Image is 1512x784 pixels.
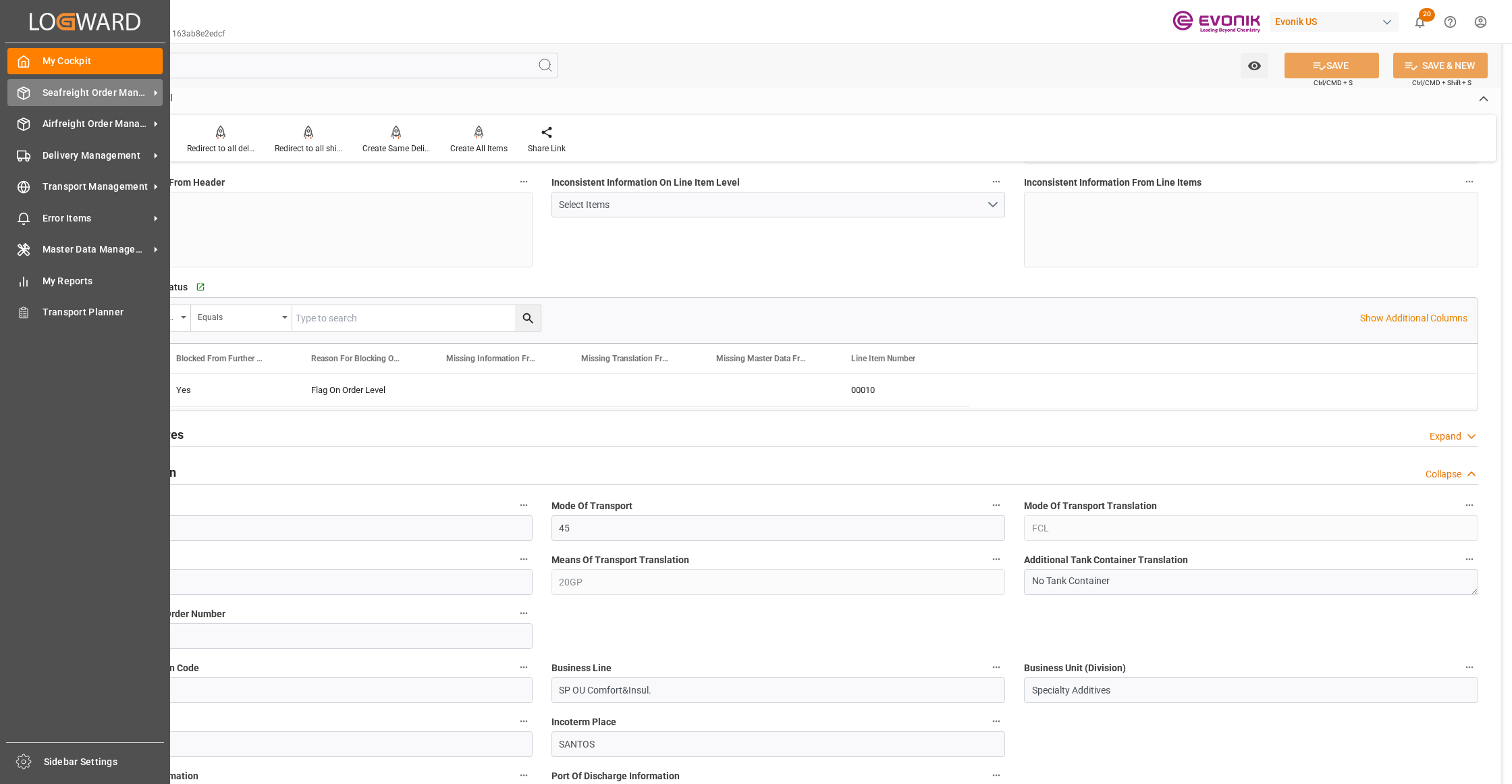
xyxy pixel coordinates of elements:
button: Missing Master Data From Header [515,173,533,190]
button: open menu [1241,53,1268,78]
button: Evonik US [1270,9,1405,34]
div: Select Items [559,198,986,212]
span: Ctrl/CMD + S [1314,78,1353,88]
span: 20 [1419,8,1435,22]
div: Create All Items [450,142,508,155]
button: SAVE [1285,53,1379,78]
button: Mode Of Transport [988,496,1005,514]
div: Press SPACE to select this row. [160,374,970,407]
span: Blocked From Further Processing [176,354,267,363]
a: My Reports [7,267,163,294]
button: Business Unit (Division) [1461,658,1478,676]
span: Ctrl/CMD + Shift + S [1412,78,1471,88]
span: Inconsistent Information On Line Item Level [551,176,740,190]
span: Error Items [43,211,149,226]
button: Incoterm [515,712,533,730]
span: Incoterm Place [551,715,616,729]
span: Business Unit (Division) [1024,661,1126,675]
button: Port Of Discharge Information [988,766,1005,784]
button: SAVE & NEW [1393,53,1488,78]
span: Mode Of Transport Translation [1024,499,1157,513]
p: Show Additional Columns [1360,311,1467,325]
button: Port Of Loading Information [515,766,533,784]
button: Additional Tank Container Translation [1461,550,1478,568]
div: Yes [176,375,279,406]
button: search button [515,305,541,331]
span: Missing Translation From Master Data [581,354,672,363]
span: Reason For Blocking On This Line Item [311,354,402,363]
div: Equals [198,308,277,323]
button: Mode Of Transport Translation [1461,496,1478,514]
span: Missing Master Data From SAP [716,354,807,363]
span: My Reports [43,274,163,288]
button: Customer Purchase Order Number [515,604,533,622]
div: Flag On Order Level [295,374,430,406]
span: Missing Information From Line Item [446,354,537,363]
img: Evonik-brand-mark-Deep-Purple-RGB.jpeg_1700498283.jpeg [1172,10,1260,34]
span: Master Data Management [43,242,149,257]
span: Transport Management [43,180,149,194]
div: Expand [1430,429,1461,444]
button: Means Of Transport Translation [988,550,1005,568]
span: My Cockpit [43,54,163,68]
button: Help Center [1435,7,1465,37]
span: Seafreight Order Management [43,86,149,100]
button: Inconsistent Information From Line Items [1461,173,1478,190]
div: Evonik US [1270,12,1399,32]
span: Additional Tank Container Translation [1024,553,1188,567]
span: Inconsistent Information From Line Items [1024,176,1201,190]
button: Means Of Transport [515,550,533,568]
span: Port Of Discharge Information [551,769,680,783]
span: Business Line [551,661,612,675]
span: Mode Of Transport [551,499,632,513]
div: Share Link [528,142,566,155]
a: Transport Planner [7,299,163,325]
button: show 20 new notifications [1405,7,1435,37]
div: 00010 [835,374,970,406]
textarea: No Tank Container [1024,569,1478,595]
input: Type to search [292,305,541,331]
button: open menu [191,305,292,331]
button: Incoterm Place [988,712,1005,730]
span: Airfreight Order Management [43,117,149,131]
div: Redirect to all deliveries [187,142,254,155]
span: Line Item Number [851,354,915,363]
div: Collapse [1426,467,1461,481]
button: open menu [551,192,1006,217]
button: Inconsistent Information On Line Item Level [988,173,1005,190]
a: My Cockpit [7,48,163,74]
button: Business Line [988,658,1005,676]
button: Business Line Division Code [515,658,533,676]
span: Means Of Transport Translation [551,553,689,567]
div: Redirect to all shipments [275,142,342,155]
span: Delivery Management [43,149,149,163]
span: Sidebar Settings [44,755,165,769]
input: Search Fields [62,53,558,78]
div: Create Same Delivery Date [362,142,430,155]
button: Movement Type [515,496,533,514]
span: Transport Planner [43,305,163,319]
